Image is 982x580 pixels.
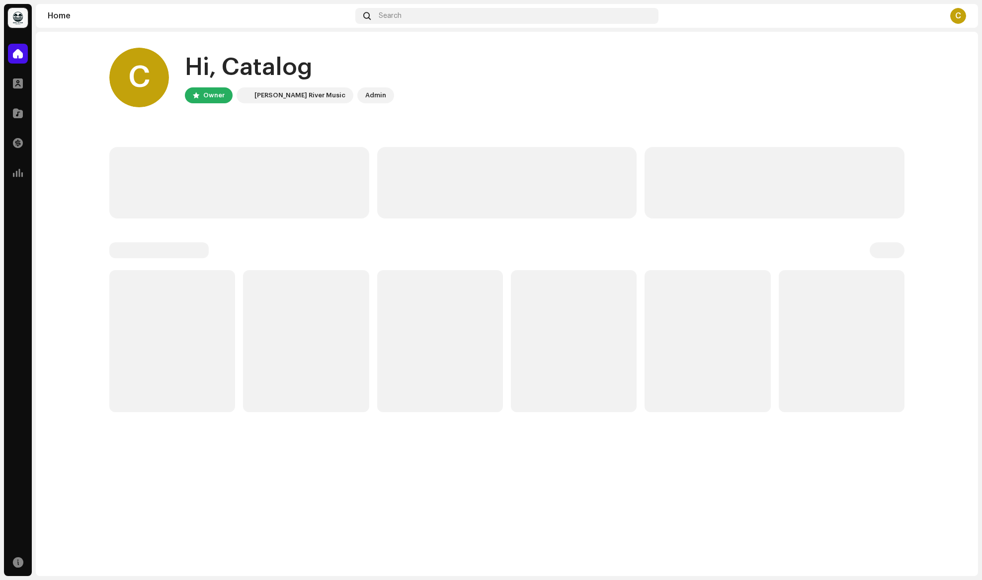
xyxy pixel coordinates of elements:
[950,8,966,24] div: C
[239,89,250,101] img: b01bb792-8356-4547-a3ed-9d154c7bda15
[8,8,28,28] img: b01bb792-8356-4547-a3ed-9d154c7bda15
[48,12,351,20] div: Home
[379,12,402,20] span: Search
[365,89,386,101] div: Admin
[109,48,169,107] div: C
[203,89,225,101] div: Owner
[185,52,394,83] div: Hi, Catalog
[254,89,345,101] div: [PERSON_NAME] River Music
